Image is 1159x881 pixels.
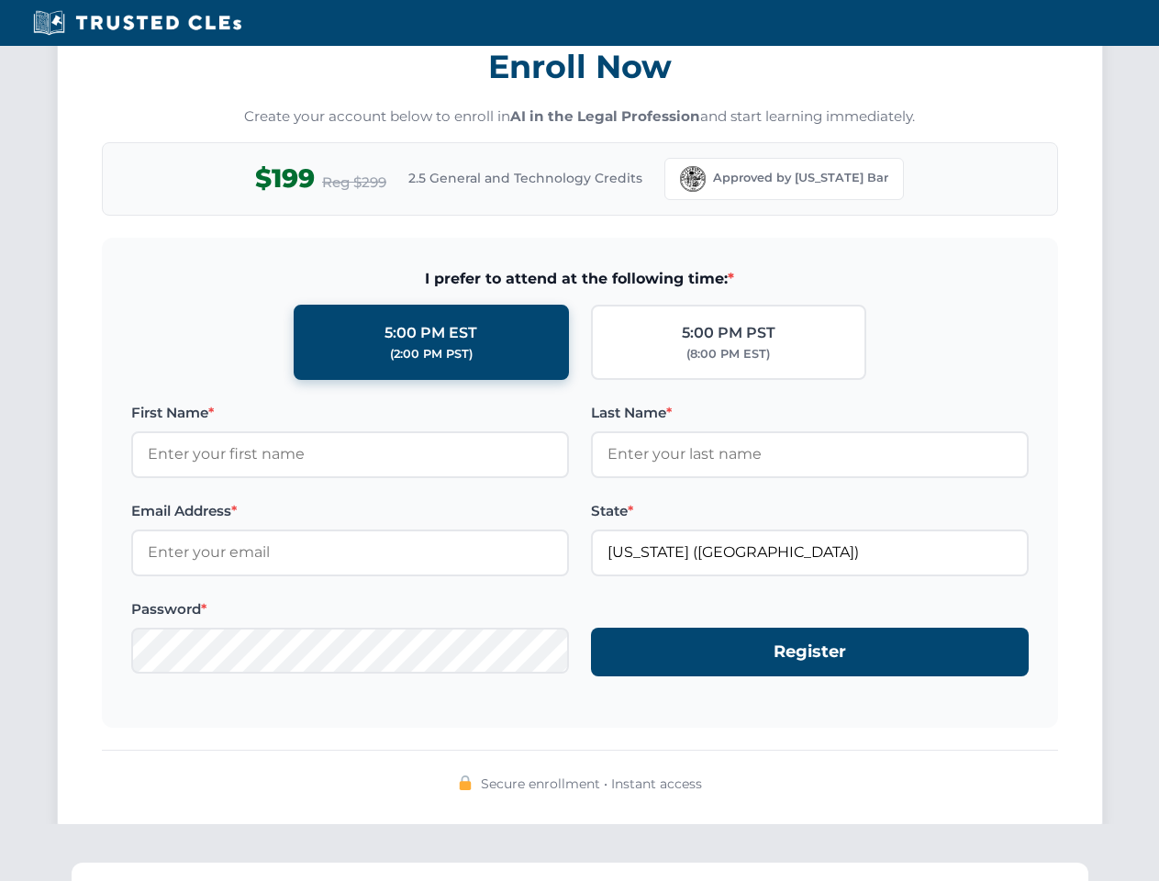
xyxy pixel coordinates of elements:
[686,345,770,363] div: (8:00 PM EST)
[591,628,1029,676] button: Register
[131,598,569,620] label: Password
[102,106,1058,128] p: Create your account below to enroll in and start learning immediately.
[255,158,315,199] span: $199
[591,530,1029,575] input: Florida (FL)
[682,321,775,345] div: 5:00 PM PST
[408,168,642,188] span: 2.5 General and Technology Credits
[481,774,702,794] span: Secure enrollment • Instant access
[102,38,1058,95] h3: Enroll Now
[680,166,706,192] img: Florida Bar
[591,402,1029,424] label: Last Name
[131,500,569,522] label: Email Address
[131,267,1029,291] span: I prefer to attend at the following time:
[131,530,569,575] input: Enter your email
[390,345,473,363] div: (2:00 PM PST)
[713,169,888,187] span: Approved by [US_STATE] Bar
[28,9,247,37] img: Trusted CLEs
[591,431,1029,477] input: Enter your last name
[131,402,569,424] label: First Name
[510,107,700,125] strong: AI in the Legal Profession
[458,775,473,790] img: 🔒
[131,431,569,477] input: Enter your first name
[591,500,1029,522] label: State
[384,321,477,345] div: 5:00 PM EST
[322,172,386,194] span: Reg $299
